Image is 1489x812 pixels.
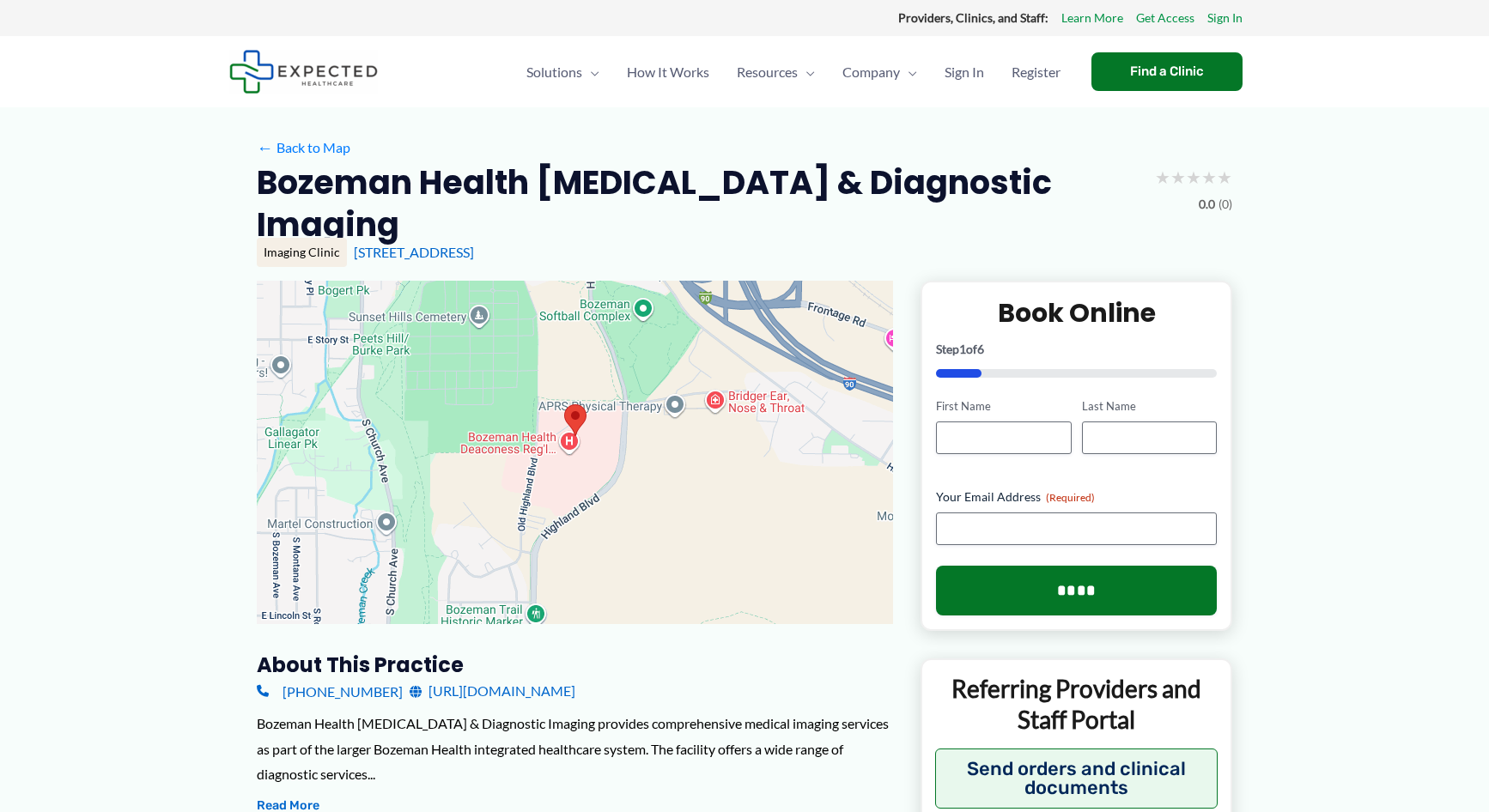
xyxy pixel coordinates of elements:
span: ★ [1217,161,1232,193]
a: Sign In [1207,7,1243,29]
span: ★ [1186,161,1201,193]
button: Send orders and clinical documents [935,748,1218,809]
span: Register [1012,42,1061,102]
a: Register [998,42,1074,102]
span: ★ [1201,161,1217,193]
a: Find a Clinic [1091,52,1243,91]
span: Sign In [945,42,984,102]
span: 6 [977,342,984,356]
label: Last Name [1082,398,1217,415]
a: ←Back to Map [257,135,350,161]
h2: Bozeman Health [MEDICAL_DATA] & Diagnostic Imaging [257,161,1141,246]
span: Resources [737,42,798,102]
span: Menu Toggle [798,42,815,102]
div: Imaging Clinic [257,238,347,267]
span: Menu Toggle [582,42,599,102]
nav: Primary Site Navigation [513,42,1074,102]
h2: Book Online [936,296,1217,330]
span: 0.0 [1199,193,1215,215]
strong: Providers, Clinics, and Staff: [898,10,1048,25]
a: Learn More [1061,7,1123,29]
div: Bozeman Health [MEDICAL_DATA] & Diagnostic Imaging provides comprehensive medical imaging service... [257,711,893,787]
span: How It Works [627,42,709,102]
span: (Required) [1046,491,1095,504]
span: Company [842,42,900,102]
a: CompanyMenu Toggle [829,42,931,102]
a: Get Access [1136,7,1194,29]
a: SolutionsMenu Toggle [513,42,613,102]
img: Expected Healthcare Logo - side, dark font, small [229,50,378,94]
span: (0) [1219,193,1232,215]
label: First Name [936,398,1071,415]
span: Solutions [526,42,582,102]
p: Step of [936,343,1217,355]
span: ★ [1170,161,1186,193]
span: ★ [1155,161,1170,193]
a: [PHONE_NUMBER] [257,678,403,704]
a: ResourcesMenu Toggle [723,42,829,102]
p: Referring Providers and Staff Portal [935,673,1218,736]
label: Your Email Address [936,488,1217,506]
a: [STREET_ADDRESS] [354,244,474,260]
span: ← [257,139,273,155]
a: [URL][DOMAIN_NAME] [410,678,575,704]
h3: About this practice [257,651,893,678]
span: Menu Toggle [900,42,917,102]
span: 1 [959,342,966,356]
a: How It Works [613,42,723,102]
a: Sign In [931,42,998,102]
